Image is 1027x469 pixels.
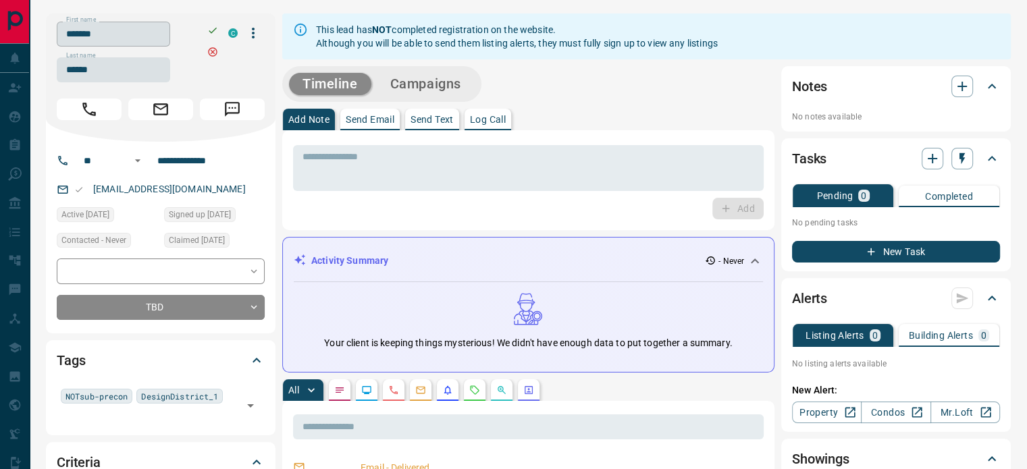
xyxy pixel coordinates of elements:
[316,18,718,55] div: This lead has completed registration on the website. Although you will be able to send them listi...
[288,115,330,124] p: Add Note
[372,24,392,35] strong: NOT
[66,16,96,24] label: First name
[169,233,225,247] span: Claimed [DATE]
[861,191,866,200] p: 0
[57,295,265,320] div: TBD
[925,192,973,201] p: Completed
[141,389,218,403] span: DesignDistrict_1
[806,331,864,340] p: Listing Alerts
[792,241,1000,263] button: New Task
[469,385,480,395] svg: Requests
[792,76,827,97] h2: Notes
[61,233,126,247] span: Contacted - Never
[288,385,299,395] p: All
[388,385,399,395] svg: Calls
[311,254,388,268] p: Activity Summary
[792,111,1000,123] p: No notes available
[816,191,853,200] p: Pending
[57,344,265,377] div: Tags
[289,73,371,95] button: Timeline
[470,115,506,124] p: Log Call
[164,233,265,252] div: Thu Jul 28 2022
[792,142,1000,175] div: Tasks
[66,51,96,60] label: Last name
[792,282,1000,314] div: Alerts
[324,336,732,350] p: Your client is keeping things mysterious! We didn't have enough data to put together a summary.
[65,389,128,403] span: NOTsub-precon
[792,383,1000,397] p: New Alert:
[57,99,122,120] span: Call
[74,185,84,194] svg: Email Valid
[93,184,246,194] a: [EMAIL_ADDRESS][DOMAIN_NAME]
[346,115,394,124] p: Send Email
[128,99,193,120] span: Email
[792,213,1000,233] p: No pending tasks
[861,402,930,423] a: Condos
[130,153,146,169] button: Open
[792,358,1000,370] p: No listing alerts available
[415,385,426,395] svg: Emails
[981,331,986,340] p: 0
[200,99,265,120] span: Message
[872,331,878,340] p: 0
[57,350,85,371] h2: Tags
[792,148,826,169] h2: Tasks
[294,248,763,273] div: Activity Summary- Never
[930,402,1000,423] a: Mr.Loft
[377,73,475,95] button: Campaigns
[442,385,453,395] svg: Listing Alerts
[718,255,744,267] p: - Never
[164,207,265,226] div: Thu Jul 28 2022
[792,402,862,423] a: Property
[792,287,827,309] h2: Alerts
[61,208,109,221] span: Active [DATE]
[334,385,345,395] svg: Notes
[228,28,238,38] div: condos.ca
[523,385,534,395] svg: Agent Actions
[411,115,454,124] p: Send Text
[361,385,372,395] svg: Lead Browsing Activity
[909,331,973,340] p: Building Alerts
[496,385,507,395] svg: Opportunities
[241,396,260,415] button: Open
[169,208,231,221] span: Signed up [DATE]
[57,207,157,226] div: Thu Jul 28 2022
[792,70,1000,103] div: Notes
